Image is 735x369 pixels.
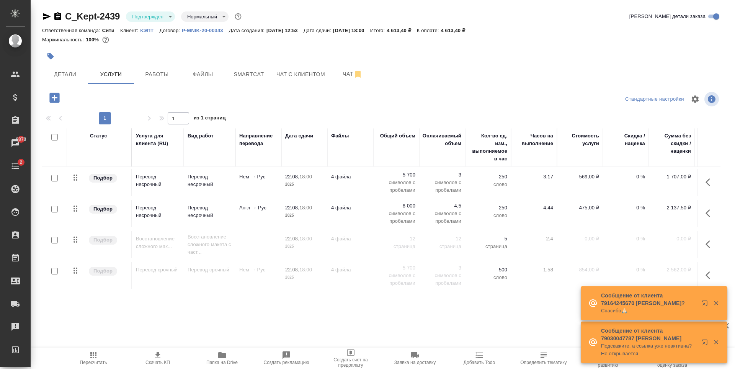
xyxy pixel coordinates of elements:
p: Нем → Рус [239,173,278,181]
p: 18:00 [299,205,312,211]
div: Статус [90,132,107,140]
p: 475,00 ₽ [561,204,599,212]
span: Услуги [93,70,129,79]
p: 0 % [607,235,645,243]
p: 22.08, [285,267,299,273]
p: Сити [102,28,120,33]
p: 0,00 ₽ [653,235,691,243]
p: Маржинальность: [42,37,86,42]
button: Показать кнопки [701,204,719,222]
td: 2.4 [511,231,557,258]
p: страница [377,243,415,250]
div: Вид работ [188,132,214,140]
p: слово [469,181,507,188]
div: Файлы [331,132,349,140]
p: Перевод несрочный [188,173,232,188]
p: 0 % [607,204,645,212]
p: 0,00 ₽ [561,235,599,243]
p: Сообщение от клиента 79030047787 [PERSON_NAME] [601,327,697,342]
span: Настроить таблицу [686,90,704,108]
p: 4 файла [331,173,369,181]
span: 6870 [11,136,31,143]
button: Скопировать ссылку [53,12,62,21]
div: split button [623,93,686,105]
td: 4.44 [511,200,557,227]
p: страница [423,243,461,250]
p: 4 файла [331,266,369,274]
p: 4 файла [331,204,369,212]
p: Подбор [93,174,113,182]
span: Работы [139,70,175,79]
p: Англ → Рус [239,204,278,212]
span: Чат с клиентом [276,70,325,79]
p: Восстановление сложного мак... [136,235,180,250]
span: Детали [47,70,83,79]
div: Подтвержден [126,11,175,22]
p: 2025 [285,212,323,219]
p: 2025 [285,181,323,188]
p: 250 [469,173,507,181]
a: 2 [2,157,29,176]
p: Перевод срочный [188,266,232,274]
p: 12 [377,235,415,243]
div: Общий объем [380,132,415,140]
p: К оплате: [417,28,441,33]
p: символов с пробелами [423,272,461,287]
button: Закрыть [708,339,724,346]
button: Доп статусы указывают на важность/срочность заказа [233,11,243,21]
p: Итого: [370,28,387,33]
span: 2 [15,158,27,166]
p: 18:00 [299,174,312,180]
p: слово [469,212,507,219]
p: Сообщение от клиента 79164245670 [PERSON_NAME]? [601,292,697,307]
span: из 1 страниц [194,113,226,124]
p: Подбор [93,205,113,213]
p: Перевод несрочный [188,204,232,219]
button: Показать кнопки [701,173,719,191]
p: 4 файла [331,235,369,243]
p: Перевод срочный [136,266,180,274]
p: символов с пробелами [377,210,415,225]
a: КЭПТ [140,27,159,33]
p: КЭПТ [140,28,159,33]
p: 2025 [285,274,323,281]
p: страница [469,243,507,250]
a: 6870 [2,134,29,153]
p: 1 707,00 ₽ [653,173,691,181]
p: 569,00 ₽ [561,173,599,181]
div: Скидка / наценка [607,132,645,147]
div: Часов на выполнение [515,132,553,147]
td: 1.58 [511,262,557,289]
button: Нормальный [185,13,219,20]
p: 22.08, [285,174,299,180]
p: 0 % [607,266,645,274]
div: Сумма без скидки / наценки [653,132,691,155]
p: Договор: [159,28,182,33]
p: Нем → Рус [239,266,278,274]
p: 5 [469,235,507,243]
p: 4 613,40 ₽ [387,28,417,33]
button: Показать кнопки [701,266,719,284]
td: 3.17 [511,169,557,196]
a: P-MNIK-20-00343 [182,27,229,33]
div: Направление перевода [239,132,278,147]
p: 0 % [607,173,645,181]
p: символов с пробелами [377,272,415,287]
p: 5 700 [377,171,415,179]
p: 2025 [285,243,323,250]
p: 3 [423,264,461,272]
p: символов с пробелами [423,179,461,194]
p: Клиент: [120,28,140,33]
p: 2 137,50 ₽ [653,204,691,212]
span: Посмотреть информацию [704,92,720,106]
p: Дата создания: [229,28,266,33]
span: Smartcat [230,70,267,79]
p: Перевод несрочный [136,204,180,219]
p: символов с пробелами [423,210,461,225]
span: Файлы [185,70,221,79]
span: Чат [334,69,371,79]
p: 854,00 ₽ [561,266,599,274]
p: символов с пробелами [377,179,415,194]
span: [PERSON_NAME] детали заказа [629,13,706,20]
button: Добавить услугу [44,90,65,106]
